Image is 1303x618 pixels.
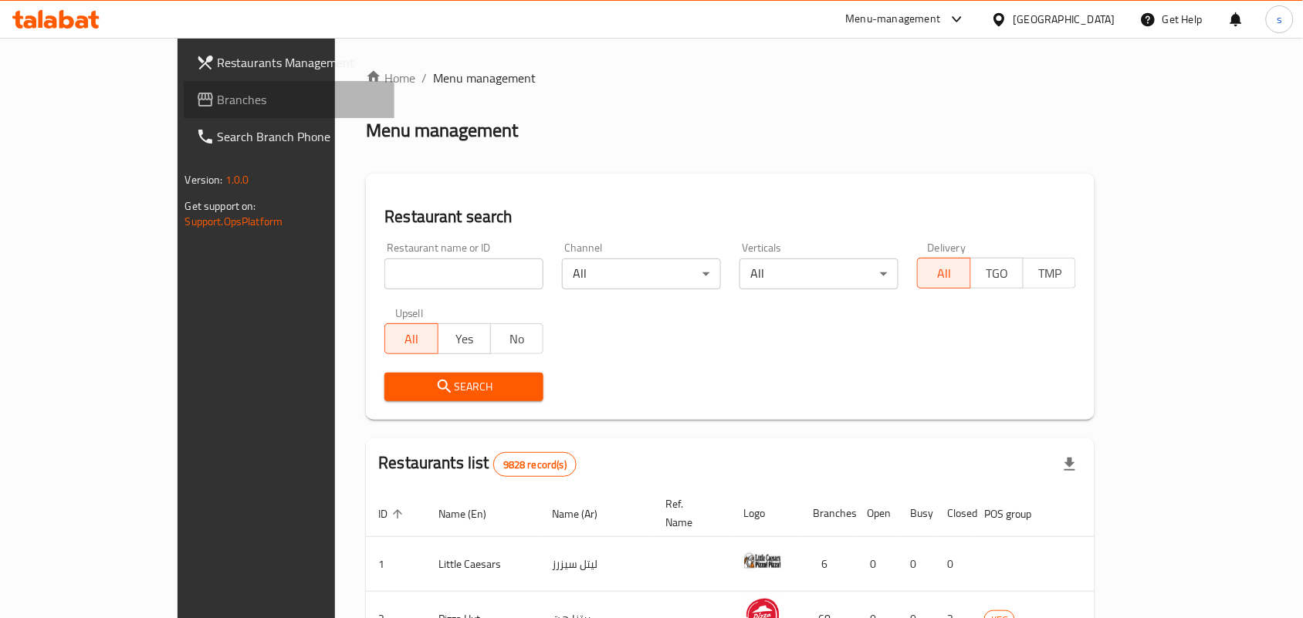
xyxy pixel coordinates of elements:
[977,262,1017,285] span: TGO
[739,258,899,289] div: All
[184,44,395,81] a: Restaurants Management
[855,537,898,592] td: 0
[185,170,223,190] span: Version:
[898,537,935,592] td: 0
[384,258,543,289] input: Search for restaurant name or ID..
[898,490,935,537] th: Busy
[366,118,518,143] h2: Menu management
[395,308,424,319] label: Upsell
[494,458,576,472] span: 9828 record(s)
[490,323,543,354] button: No
[800,490,855,537] th: Branches
[855,490,898,537] th: Open
[731,490,800,537] th: Logo
[366,69,1095,87] nav: breadcrumb
[935,537,972,592] td: 0
[433,69,536,87] span: Menu management
[185,196,256,216] span: Get support on:
[540,537,653,592] td: ليتل سيزرز
[1277,11,1282,28] span: s
[497,328,537,350] span: No
[384,373,543,401] button: Search
[378,451,577,477] h2: Restaurants list
[846,10,941,29] div: Menu-management
[1051,446,1088,483] div: Export file
[935,490,972,537] th: Closed
[397,377,531,397] span: Search
[438,505,506,523] span: Name (En)
[184,81,395,118] a: Branches
[218,90,383,109] span: Branches
[185,211,283,231] a: Support.OpsPlatform
[391,328,432,350] span: All
[493,452,577,477] div: Total records count
[366,537,426,592] td: 1
[1030,262,1070,285] span: TMP
[378,505,408,523] span: ID
[384,205,1076,228] h2: Restaurant search
[445,328,485,350] span: Yes
[552,505,618,523] span: Name (Ar)
[665,495,712,532] span: Ref. Name
[924,262,964,285] span: All
[562,258,721,289] div: All
[928,242,966,253] label: Delivery
[421,69,427,87] li: /
[1014,11,1115,28] div: [GEOGRAPHIC_DATA]
[218,53,383,72] span: Restaurants Management
[438,323,491,354] button: Yes
[917,258,970,289] button: All
[218,127,383,146] span: Search Branch Phone
[1023,258,1076,289] button: TMP
[225,170,249,190] span: 1.0.0
[384,323,438,354] button: All
[743,542,782,580] img: Little Caesars
[984,505,1051,523] span: POS group
[426,537,540,592] td: Little Caesars
[800,537,855,592] td: 6
[184,118,395,155] a: Search Branch Phone
[970,258,1024,289] button: TGO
